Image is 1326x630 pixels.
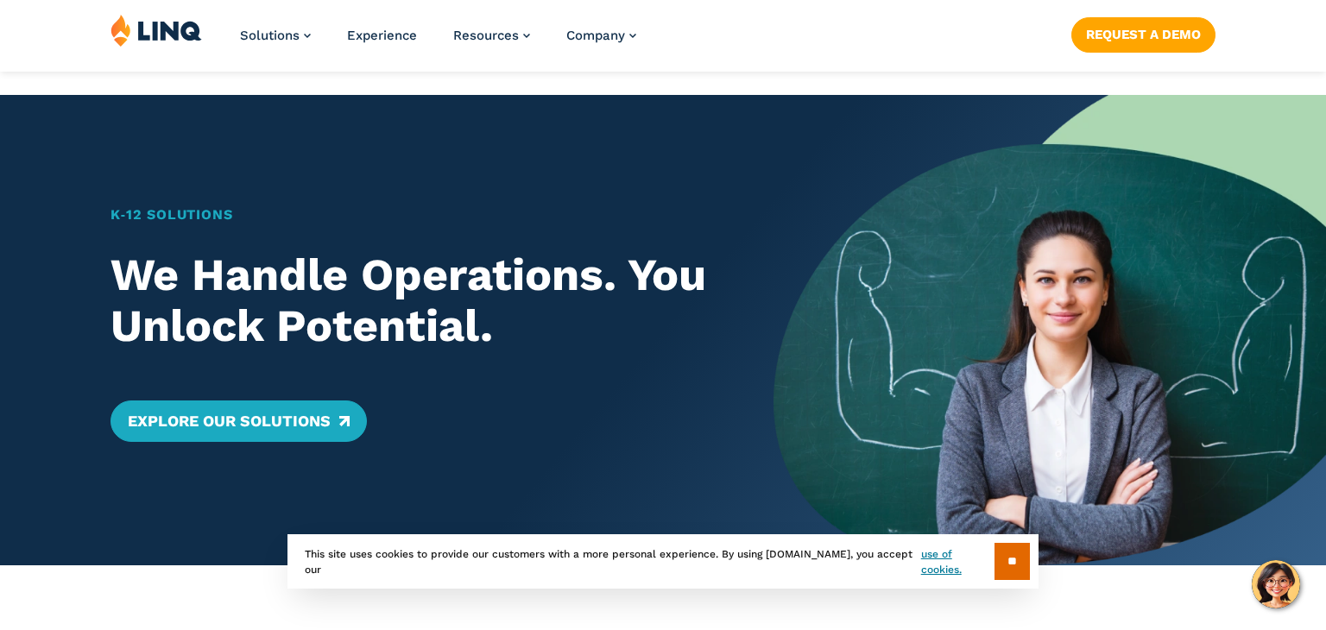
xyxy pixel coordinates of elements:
img: LINQ | K‑12 Software [110,14,202,47]
nav: Primary Navigation [240,14,636,71]
a: Resources [453,28,530,43]
h1: K‑12 Solutions [110,205,719,225]
h2: We Handle Operations. You Unlock Potential. [110,249,719,353]
span: Solutions [240,28,300,43]
button: Hello, have a question? Let’s chat. [1252,560,1300,608]
img: Home Banner [773,95,1326,565]
a: Solutions [240,28,311,43]
nav: Button Navigation [1071,14,1215,52]
a: Explore Our Solutions [110,400,367,442]
a: Experience [347,28,417,43]
a: Request a Demo [1071,17,1215,52]
a: Company [566,28,636,43]
div: This site uses cookies to provide our customers with a more personal experience. By using [DOMAIN... [287,534,1039,589]
span: Company [566,28,625,43]
a: use of cookies. [921,546,994,577]
span: Resources [453,28,519,43]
